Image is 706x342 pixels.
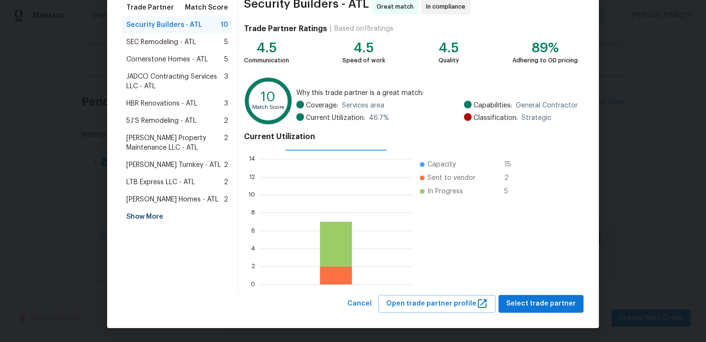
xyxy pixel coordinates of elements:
span: 3 [224,72,228,91]
span: Great match [377,2,417,12]
text: 4 [251,246,255,251]
text: 0 [251,282,255,287]
div: 89% [512,43,578,53]
text: 10 [248,192,255,198]
span: Sent to vendor [427,173,475,183]
span: [PERSON_NAME] Homes - ATL [126,195,219,204]
text: 8 [251,210,255,215]
div: 4.5 [342,43,385,53]
span: 5 [224,55,228,64]
div: Quality [438,56,459,65]
span: 3 [224,99,228,108]
span: Cornerstone Homes - ATL [126,55,208,64]
span: 46.7 % [369,113,389,123]
span: Current Utilization: [306,113,365,123]
button: Cancel [343,295,376,313]
button: Select trade partner [499,295,584,313]
span: HBR Renovations - ATL [126,99,197,108]
span: JADCO Contracting Services LLC - ATL [126,72,224,91]
text: 10 [261,90,276,104]
span: Select trade partner [506,298,576,310]
span: SEC Remodeling - ATL [126,37,196,47]
h4: Trade Partner Ratings [244,24,327,34]
span: Cancel [347,298,372,310]
button: Open trade partner profile [378,295,496,313]
span: Capacity [427,160,456,169]
span: LTB Express LLC - ATL [126,177,195,187]
span: General Contractor [516,101,578,110]
div: 4.5 [438,43,459,53]
div: Show More [122,208,232,225]
span: 2 [224,116,228,126]
text: 14 [249,156,255,162]
span: Why this trade partner is a great match: [296,88,578,98]
span: Strategic [522,113,551,123]
span: Capabilities: [474,101,512,110]
span: [PERSON_NAME] Turnkey - ATL [126,160,221,170]
div: Communication [244,56,289,65]
span: 10 [220,20,228,30]
span: Coverage: [306,101,338,110]
span: 5J’S Remodeling - ATL [126,116,196,126]
span: In compliance [426,2,469,12]
div: Adhering to OD pricing [512,56,578,65]
text: 12 [249,174,255,180]
text: 6 [251,228,255,234]
span: [PERSON_NAME] Property Maintenance LLC - ATL [126,133,224,153]
span: In Progress [427,187,463,196]
span: Trade Partner [126,3,174,12]
div: | [327,24,334,34]
span: 2 [504,173,520,183]
div: Speed of work [342,56,385,65]
span: Services area [342,101,384,110]
h4: Current Utilization [244,132,578,142]
div: Based on 18 ratings [334,24,393,34]
span: 5 [504,187,520,196]
span: 2 [224,195,228,204]
span: Classification: [474,113,518,123]
text: Match Score [252,105,284,110]
div: 4.5 [244,43,289,53]
text: 2 [252,263,255,269]
span: 2 [224,160,228,170]
span: Security Builders - ATL [126,20,202,30]
span: Match Score [185,3,228,12]
span: 2 [224,177,228,187]
span: Open trade partner profile [386,298,488,310]
span: 2 [224,133,228,153]
span: 5 [224,37,228,47]
span: 15 [504,160,520,169]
